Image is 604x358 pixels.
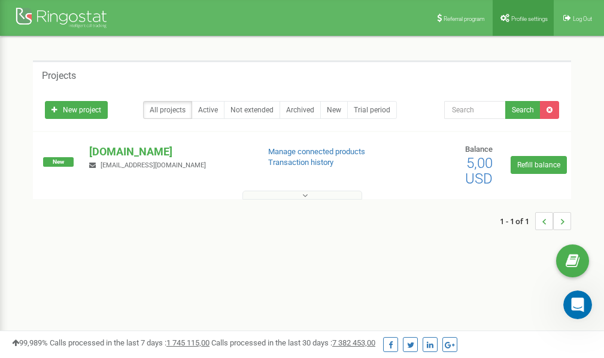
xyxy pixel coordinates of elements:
[42,71,76,81] h5: Projects
[444,101,506,119] input: Search
[43,157,74,167] span: New
[224,101,280,119] a: Not extended
[465,155,493,187] span: 5,00 USD
[465,145,493,154] span: Balance
[500,200,571,242] nav: ...
[50,338,210,347] span: Calls processed in the last 7 days :
[332,338,375,347] u: 7 382 453,00
[511,156,567,174] a: Refill balance
[563,290,592,319] iframe: Intercom live chat
[500,212,535,230] span: 1 - 1 of 1
[505,101,541,119] button: Search
[573,16,592,22] span: Log Out
[280,101,321,119] a: Archived
[347,101,397,119] a: Trial period
[268,147,365,156] a: Manage connected products
[320,101,348,119] a: New
[166,338,210,347] u: 1 745 115,00
[143,101,192,119] a: All projects
[89,144,248,160] p: [DOMAIN_NAME]
[192,101,224,119] a: Active
[268,158,333,167] a: Transaction history
[444,16,485,22] span: Referral program
[211,338,375,347] span: Calls processed in the last 30 days :
[45,101,108,119] a: New project
[511,16,548,22] span: Profile settings
[101,161,206,169] span: [EMAIL_ADDRESS][DOMAIN_NAME]
[12,338,48,347] span: 99,989%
